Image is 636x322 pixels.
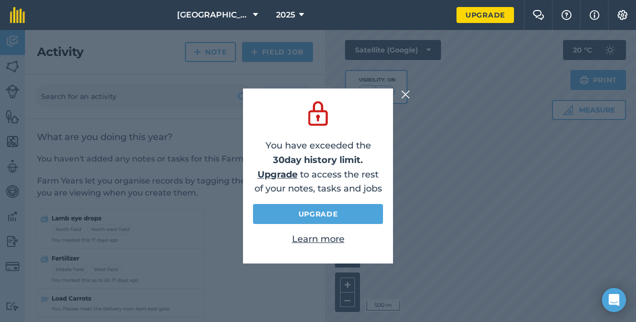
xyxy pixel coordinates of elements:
img: A question mark icon [560,10,572,20]
img: Two speech bubbles overlapping with the left bubble in the forefront [532,10,544,20]
strong: 30 day history limit. [273,154,363,165]
a: Learn more [292,233,344,244]
p: to access the rest of your notes, tasks and jobs [253,167,383,196]
img: svg+xml;base64,PHN2ZyB4bWxucz0iaHR0cDovL3d3dy53My5vcmcvMjAwMC9zdmciIHdpZHRoPSIyMiIgaGVpZ2h0PSIzMC... [401,88,410,100]
p: You have exceeded the [253,138,383,167]
img: svg+xml;base64,PHN2ZyB4bWxucz0iaHR0cDovL3d3dy53My5vcmcvMjAwMC9zdmciIHdpZHRoPSIxNyIgaGVpZ2h0PSIxNy... [589,9,599,21]
a: Upgrade [253,204,383,224]
img: svg+xml;base64,PD94bWwgdmVyc2lvbj0iMS4wIiBlbmNvZGluZz0idXRmLTgiPz4KPCEtLSBHZW5lcmF0b3I6IEFkb2JlIE... [304,98,332,128]
a: Upgrade [257,169,297,180]
span: 2025 [276,9,295,21]
div: Open Intercom Messenger [602,288,626,312]
span: [GEOGRAPHIC_DATA] [177,9,249,21]
a: Upgrade [456,7,514,23]
img: A cog icon [616,10,628,20]
img: fieldmargin Logo [10,7,25,23]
